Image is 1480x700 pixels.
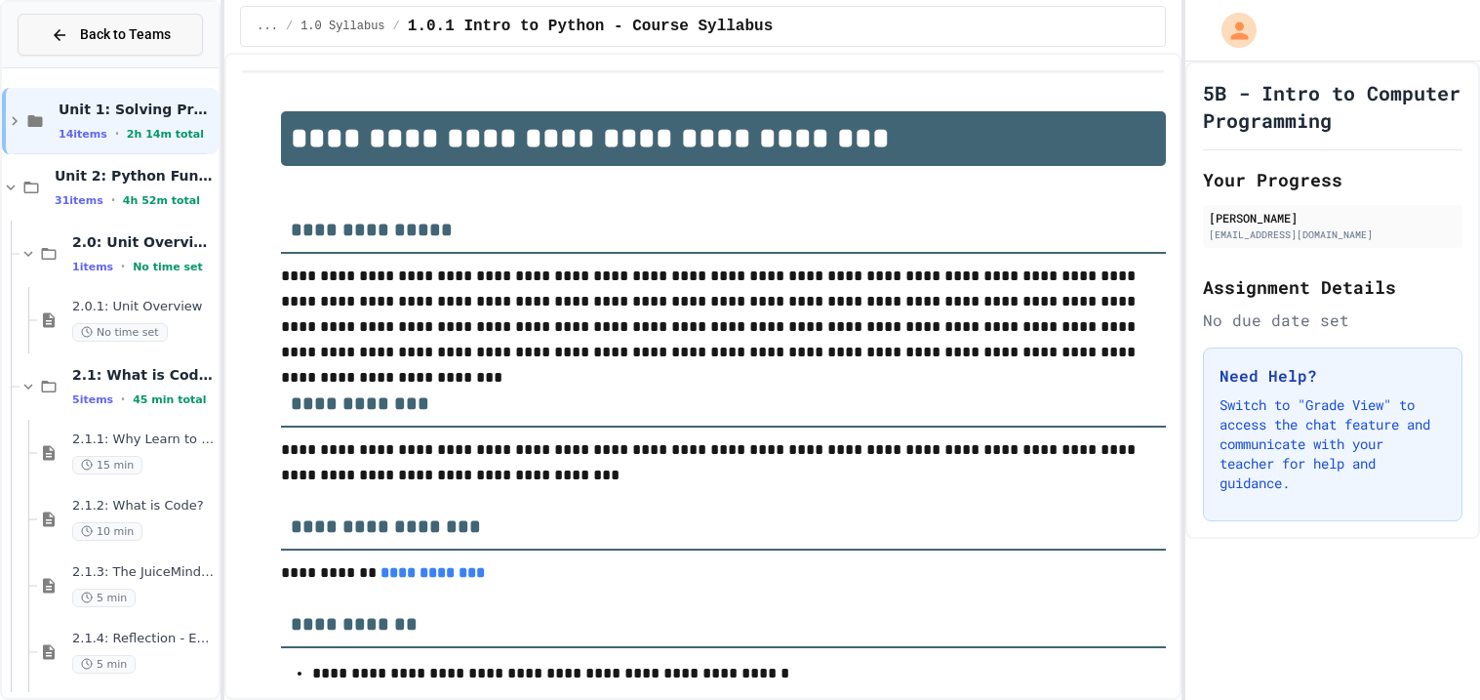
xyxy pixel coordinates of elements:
span: 1 items [72,261,113,273]
span: Unit 2: Python Fundamentals [55,167,215,185]
button: Back to Teams [18,14,203,56]
span: 5 min [72,655,136,674]
span: / [393,19,400,34]
h2: Assignment Details [1203,273,1462,301]
span: 1.0 Syllabus [300,19,384,34]
h3: Need Help? [1220,364,1446,388]
span: 2.0.1: Unit Overview [72,299,215,315]
span: 5 min [72,589,136,607]
span: No time set [72,323,168,342]
span: 5 items [72,393,113,406]
div: No due date set [1203,309,1462,332]
h1: 5B - Intro to Computer Programming [1203,79,1462,134]
span: No time set [133,261,203,273]
span: 31 items [55,194,103,207]
span: 2.1.1: Why Learn to Program? [72,432,215,448]
span: 2h 14m total [127,128,204,141]
span: 45 min total [133,393,206,406]
span: • [121,259,125,274]
span: 14 items [59,128,107,141]
span: • [111,192,115,208]
h2: Your Progress [1203,166,1462,193]
p: Switch to "Grade View" to access the chat feature and communicate with your teacher for help and ... [1220,395,1446,493]
span: 1.0.1 Intro to Python - Course Syllabus [408,15,773,38]
span: • [121,391,125,407]
span: 10 min [72,522,142,541]
span: Back to Teams [80,24,171,45]
span: • [115,126,119,142]
span: 2.1.4: Reflection - Evolving Technology [72,631,215,647]
span: 15 min [72,456,142,474]
span: ... [257,19,278,34]
span: 2.1.3: The JuiceMind IDE [72,564,215,581]
div: My Account [1201,8,1261,53]
div: [PERSON_NAME] [1209,209,1457,226]
div: [EMAIL_ADDRESS][DOMAIN_NAME] [1209,227,1457,242]
span: / [286,19,293,34]
span: 2.1: What is Code? [72,366,215,384]
span: 2.1.2: What is Code? [72,498,215,515]
span: 2.0: Unit Overview [72,233,215,251]
span: 4h 52m total [123,194,200,207]
span: Unit 1: Solving Problems in Computer Science [59,101,215,118]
